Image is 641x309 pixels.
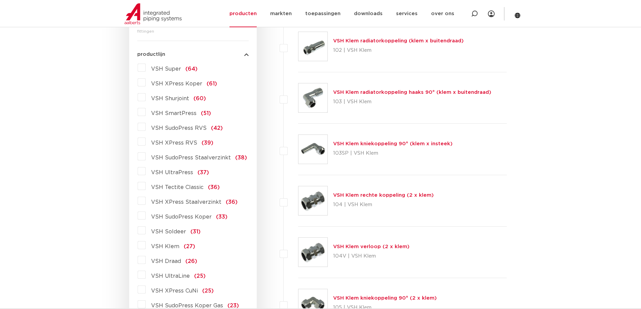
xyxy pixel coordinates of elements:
[137,52,249,57] button: productlijn
[151,259,181,264] span: VSH Draad
[194,273,206,279] span: (25)
[211,125,223,131] span: (42)
[151,111,197,116] span: VSH SmartPress
[151,273,190,279] span: VSH UltraLine
[298,238,327,267] img: Thumbnail for VSH Klem verloop (2 x klem)
[137,27,249,35] div: fittingen
[333,96,491,107] p: 103 | VSH Klem
[333,38,464,43] a: VSH Klem radiatorkoppeling (klem x buitendraad)
[202,140,213,146] span: (39)
[202,288,214,294] span: (25)
[333,199,434,210] p: 104 | VSH Klem
[298,32,327,61] img: Thumbnail for VSH Klem radiatorkoppeling (klem x buitendraad)
[151,66,181,72] span: VSH Super
[137,52,165,57] span: productlijn
[151,229,186,234] span: VSH Soldeer
[333,148,453,159] p: 103SP | VSH Klem
[151,214,212,220] span: VSH SudoPress Koper
[190,229,201,234] span: (31)
[151,140,197,146] span: VSH XPress RVS
[333,90,491,95] a: VSH Klem radiatorkoppeling haaks 90° (klem x buitendraad)
[208,185,220,190] span: (36)
[333,296,437,301] a: VSH Klem kniekoppeling 90° (2 x klem)
[185,66,198,72] span: (64)
[227,303,239,308] span: (23)
[151,244,179,249] span: VSH Klem
[151,81,202,86] span: VSH XPress Koper
[198,170,209,175] span: (37)
[298,135,327,164] img: Thumbnail for VSH Klem kniekoppeling 90° (klem x insteek)
[333,244,409,249] a: VSH Klem verloop (2 x klem)
[298,186,327,215] img: Thumbnail for VSH Klem rechte koppeling (2 x klem)
[333,141,453,146] a: VSH Klem kniekoppeling 90° (klem x insteek)
[193,96,206,101] span: (60)
[151,170,193,175] span: VSH UltraPress
[333,193,434,198] a: VSH Klem rechte koppeling (2 x klem)
[151,96,189,101] span: VSH Shurjoint
[201,111,211,116] span: (51)
[151,199,221,205] span: VSH XPress Staalverzinkt
[151,288,198,294] span: VSH XPress CuNi
[185,259,197,264] span: (26)
[298,83,327,112] img: Thumbnail for VSH Klem radiatorkoppeling haaks 90° (klem x buitendraad)
[333,251,409,262] p: 104V | VSH Klem
[235,155,247,160] span: (38)
[151,185,204,190] span: VSH Tectite Classic
[207,81,217,86] span: (61)
[184,244,195,249] span: (27)
[151,303,223,308] span: VSH SudoPress Koper Gas
[333,45,464,56] p: 102 | VSH Klem
[226,199,238,205] span: (36)
[216,214,227,220] span: (33)
[151,155,231,160] span: VSH SudoPress Staalverzinkt
[151,125,207,131] span: VSH SudoPress RVS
